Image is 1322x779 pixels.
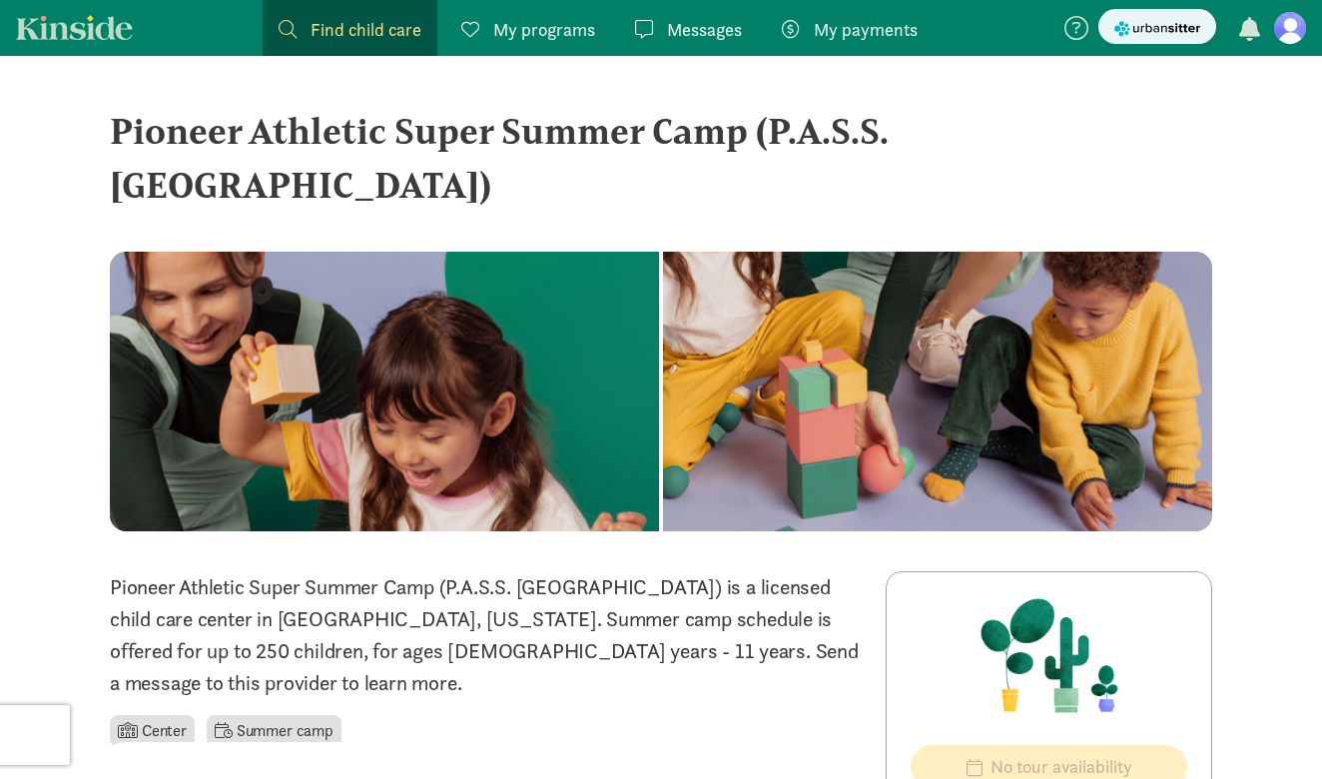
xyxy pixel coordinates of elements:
[667,16,742,43] span: Messages
[493,16,595,43] span: My programs
[311,16,421,43] span: Find child care
[110,104,1212,212] div: Pioneer Athletic Super Summer Camp (P.A.S.S. [GEOGRAPHIC_DATA])
[16,15,133,40] a: Kinside
[110,715,195,747] li: Center
[110,571,862,699] p: Pioneer Athletic Super Summer Camp (P.A.S.S. [GEOGRAPHIC_DATA]) is a licensed child care center i...
[1114,18,1200,39] img: urbansitter_logo_small.svg
[814,16,918,43] span: My payments
[207,715,341,747] li: Summer camp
